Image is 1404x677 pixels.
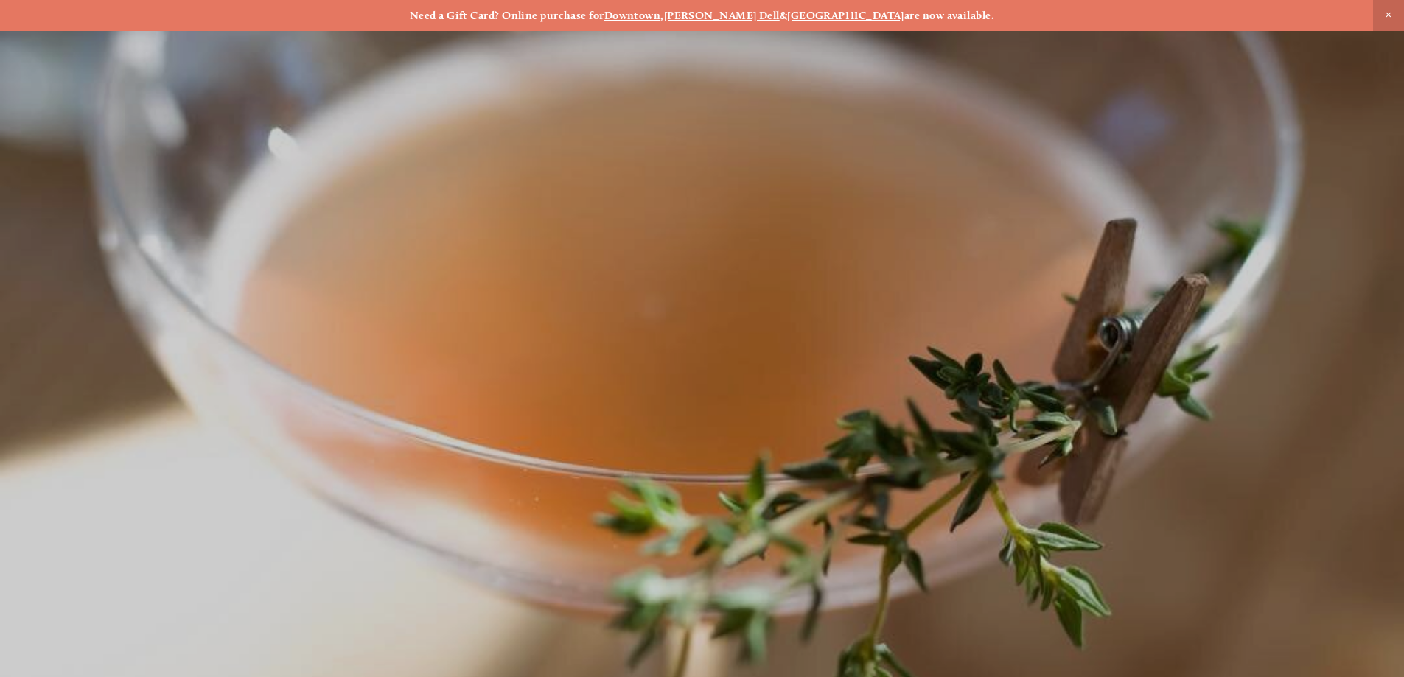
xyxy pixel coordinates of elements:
strong: Need a Gift Card? Online purchase for [410,9,604,22]
strong: & [780,9,787,22]
a: [PERSON_NAME] Dell [664,9,780,22]
strong: , [660,9,663,22]
a: Downtown [604,9,661,22]
strong: are now available. [904,9,994,22]
a: [GEOGRAPHIC_DATA] [787,9,904,22]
